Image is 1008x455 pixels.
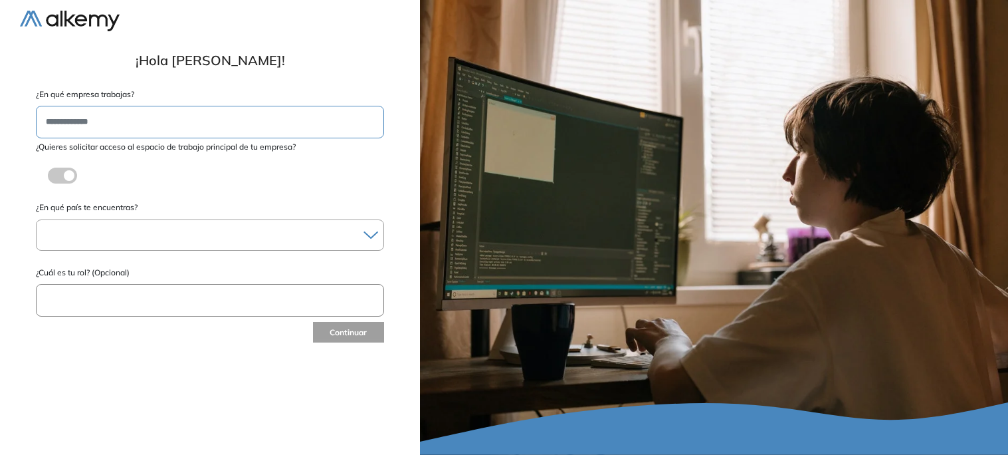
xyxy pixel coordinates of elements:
label: ¿En qué empresa trabajas? [36,88,384,100]
span: ¿En qué país te encuentras? [36,202,138,212]
h1: ¡Hola [PERSON_NAME]! [20,53,400,69]
label: ¿Cuál es tu rol? (Opcional) [36,267,384,279]
label: ¿Quieres solicitar acceso al espacio de trabajo principal de tu empresa? [36,141,384,153]
button: Continuar [313,322,384,343]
